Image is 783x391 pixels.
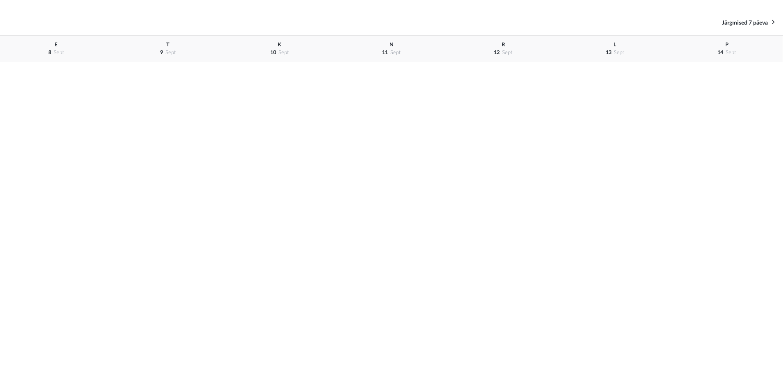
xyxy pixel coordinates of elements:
span: P [725,42,729,47]
span: 12 [494,50,500,55]
span: sept [726,50,736,55]
span: L [613,42,616,47]
span: 8 [48,50,51,55]
span: E [54,42,57,47]
span: 9 [160,50,163,55]
span: R [502,42,505,47]
span: sept [390,50,401,55]
span: sept [278,50,289,55]
span: 11 [382,50,388,55]
span: N [389,42,394,47]
span: 10 [270,50,276,55]
span: K [278,42,281,47]
a: Järgmised 7 päeva [722,18,775,27]
span: sept [614,50,624,55]
span: 14 [717,50,723,55]
span: T [166,42,170,47]
span: sept [165,50,176,55]
span: sept [502,50,512,55]
span: 13 [606,50,611,55]
span: sept [54,50,64,55]
span: Järgmised 7 päeva [722,20,768,26]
